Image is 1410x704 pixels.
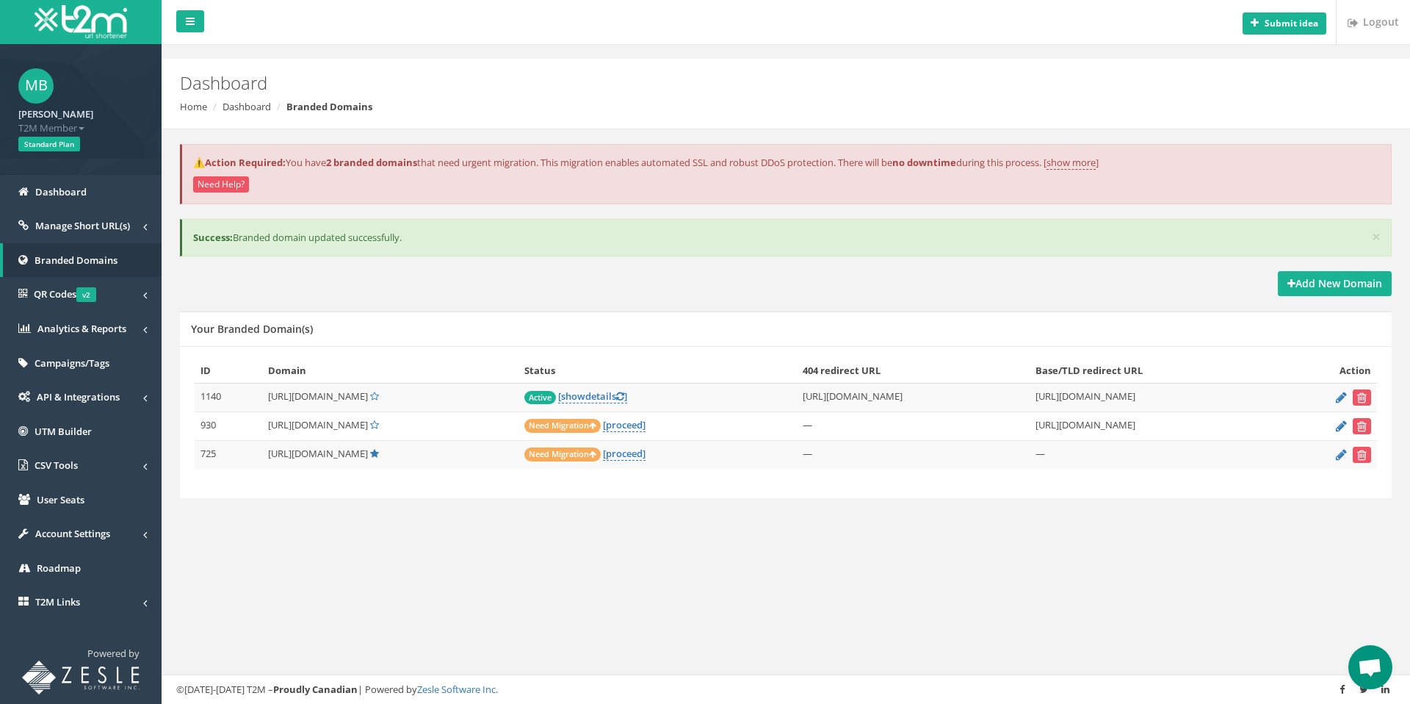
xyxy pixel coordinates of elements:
div: Branded domain updated successfully. [180,219,1392,256]
a: Open chat [1348,645,1392,689]
strong: Add New Domain [1287,276,1382,290]
a: Dashboard [223,100,271,113]
strong: no downtime [892,156,956,169]
td: — [797,412,1030,441]
td: [URL][DOMAIN_NAME] [797,384,1030,412]
h5: Your Branded Domain(s) [191,323,313,334]
p: You have that need urgent migration. This migration enables automated SSL and robust DDoS protect... [193,156,1380,170]
td: [URL][DOMAIN_NAME] [1030,384,1279,412]
span: [URL][DOMAIN_NAME] [268,389,368,403]
span: Account Settings [35,527,110,540]
th: ID [195,358,262,384]
span: Roadmap [37,561,81,575]
button: Need Help? [193,176,249,193]
b: Submit idea [1265,17,1318,29]
th: 404 redirect URL [797,358,1030,384]
strong: Branded Domains [286,100,372,113]
span: Standard Plan [18,137,80,151]
a: [proceed] [603,418,646,432]
img: T2M [35,5,127,38]
a: [proceed] [603,447,646,461]
span: QR Codes [34,287,96,301]
h2: Dashboard [180,73,1186,93]
strong: ⚠️Action Required: [193,156,286,169]
b: Success: [193,231,233,244]
span: Powered by [87,647,140,660]
img: T2M URL Shortener powered by Zesle Software Inc. [22,661,140,694]
span: Need Migration [524,419,601,433]
span: User Seats [37,493,84,506]
strong: 2 branded domains [326,156,417,169]
span: T2M Member [18,121,143,135]
span: API & Integrations [37,390,120,403]
td: 1140 [195,384,262,412]
strong: [PERSON_NAME] [18,107,93,121]
span: CSV Tools [35,459,78,472]
span: Dashboard [35,185,87,198]
button: Submit idea [1243,12,1326,35]
th: Action [1279,358,1377,384]
td: [URL][DOMAIN_NAME] [1030,412,1279,441]
span: Campaigns/Tags [35,356,109,370]
span: T2M Links [35,595,80,608]
span: Active [524,391,556,404]
a: Add New Domain [1278,271,1392,296]
span: UTM Builder [35,425,92,438]
a: [showdetails] [558,389,627,403]
th: Base/TLD redirect URL [1030,358,1279,384]
button: × [1372,229,1381,245]
div: ©[DATE]-[DATE] T2M – | Powered by [176,683,1395,697]
span: [URL][DOMAIN_NAME] [268,447,368,460]
span: MB [18,68,54,104]
span: v2 [76,287,96,302]
td: — [1030,441,1279,470]
a: [PERSON_NAME] T2M Member [18,104,143,134]
a: Set Default [370,418,379,431]
a: Default [370,447,379,460]
a: Home [180,100,207,113]
span: Analytics & Reports [37,322,126,335]
span: Manage Short URL(s) [35,219,130,232]
td: 930 [195,412,262,441]
span: Need Migration [524,448,601,461]
td: — [797,441,1030,470]
th: Domain [262,358,518,384]
span: Branded Domains [35,254,117,267]
a: Zesle Software Inc. [417,683,498,696]
strong: Proudly Canadian [273,683,358,696]
span: [URL][DOMAIN_NAME] [268,418,368,431]
td: 725 [195,441,262,470]
th: Status [518,358,796,384]
a: show more [1046,156,1096,170]
span: show [561,389,585,403]
a: Set Default [370,389,379,403]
